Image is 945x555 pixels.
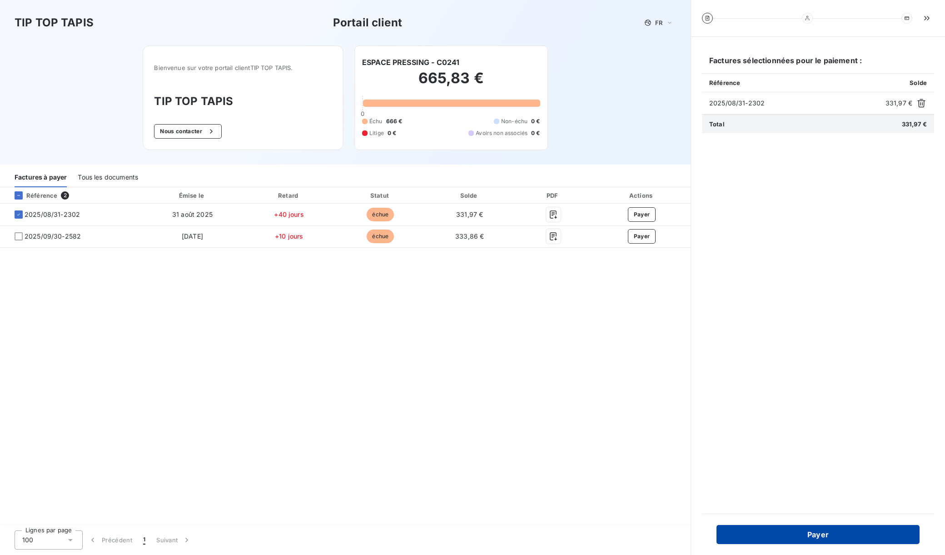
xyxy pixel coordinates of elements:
[78,168,138,187] div: Tous les documents
[369,129,384,137] span: Litige
[143,535,145,545] span: 1
[455,232,484,240] span: 333,86 €
[885,99,912,108] span: 331,97 €
[531,129,540,137] span: 0 €
[709,120,725,128] span: Total
[702,55,934,73] h6: Factures sélectionnées pour le paiement :
[456,210,483,218] span: 331,97 €
[501,117,527,125] span: Non-échu
[22,535,33,545] span: 100
[388,129,396,137] span: 0 €
[15,15,94,31] h3: TIP TOP TAPIS
[595,191,689,200] div: Actions
[244,191,333,200] div: Retard
[83,530,138,550] button: Précédent
[910,79,927,86] span: Solde
[362,69,540,96] h2: 665,83 €
[144,191,241,200] div: Émise le
[361,110,364,117] span: 0
[716,525,920,544] button: Payer
[367,208,394,221] span: échue
[476,129,527,137] span: Avoirs non associés
[154,93,332,110] h3: TIP TOP TAPIS
[369,117,383,125] span: Échu
[428,191,512,200] div: Solde
[709,79,740,86] span: Référence
[25,232,81,241] span: 2025/09/30-2582
[333,15,402,31] h3: Portail client
[628,207,656,222] button: Payer
[386,117,403,125] span: 666 €
[516,191,591,200] div: PDF
[362,57,459,68] h6: ESPACE PRESSING - C0241
[25,210,80,219] span: 2025/08/31-2302
[151,530,197,550] button: Suivant
[154,124,221,139] button: Nous contacter
[337,191,424,200] div: Statut
[15,168,67,187] div: Factures à payer
[628,229,656,244] button: Payer
[182,232,203,240] span: [DATE]
[275,232,303,240] span: +10 jours
[274,210,303,218] span: +40 jours
[655,19,662,26] span: FR
[367,230,394,243] span: échue
[902,120,927,128] span: 331,97 €
[61,191,69,200] span: 2
[531,117,540,125] span: 0 €
[7,191,57,200] div: Référence
[154,64,332,71] span: Bienvenue sur votre portail client TIP TOP TAPIS .
[172,210,213,218] span: 31 août 2025
[138,530,151,550] button: 1
[709,99,882,108] span: 2025/08/31-2302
